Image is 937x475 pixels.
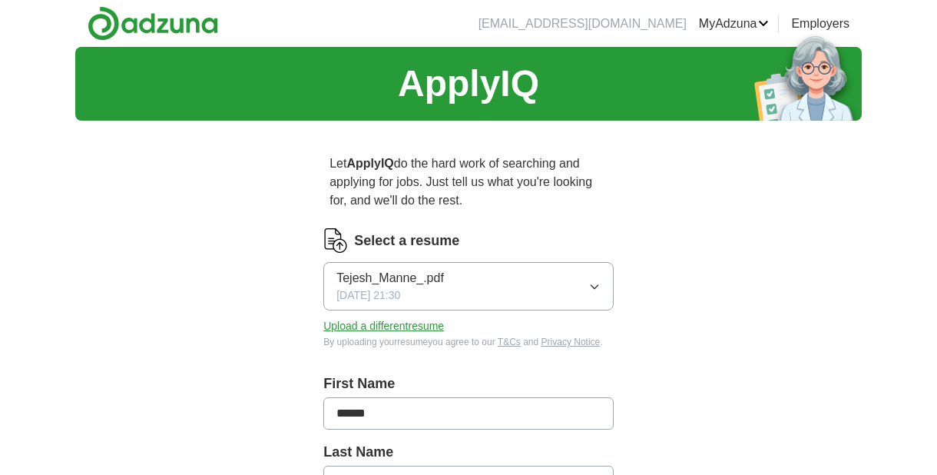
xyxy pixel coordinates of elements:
[88,6,218,41] img: Adzuna logo
[541,337,601,347] a: Privacy Notice
[336,287,400,304] span: [DATE] 21:30
[323,335,614,349] div: By uploading your resume you agree to our and .
[791,15,849,33] a: Employers
[323,318,444,334] button: Upload a differentresume
[398,56,539,111] h1: ApplyIQ
[323,148,614,216] p: Let do the hard work of searching and applying for jobs. Just tell us what you're looking for, an...
[498,337,521,347] a: T&Cs
[354,231,459,251] label: Select a resume
[323,262,614,311] button: Tejesh_Manne_.pdf[DATE] 21:30
[478,15,687,33] li: [EMAIL_ADDRESS][DOMAIN_NAME]
[323,228,348,253] img: CV Icon
[699,15,770,33] a: MyAdzuna
[336,269,444,287] span: Tejesh_Manne_.pdf
[323,442,614,463] label: Last Name
[323,374,614,394] label: First Name
[346,157,393,170] strong: ApplyIQ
